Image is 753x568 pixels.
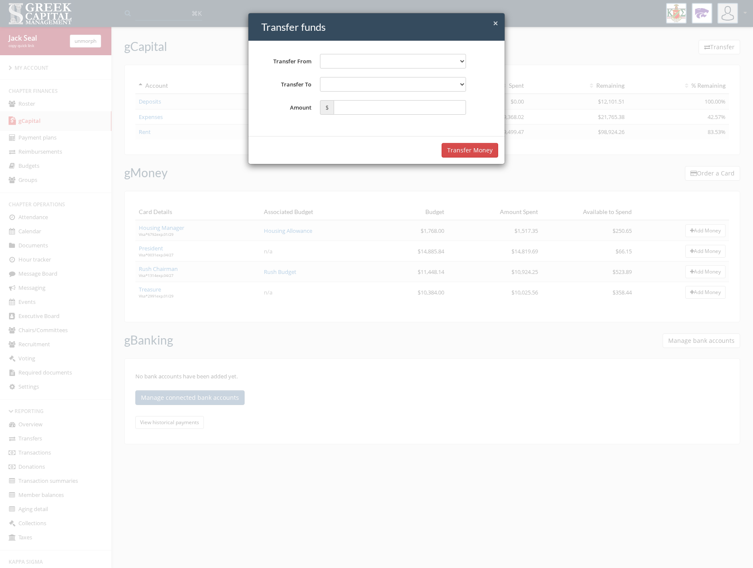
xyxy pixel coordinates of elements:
button: Transfer Money [442,143,498,158]
h4: Transfer funds [261,20,498,34]
span: × [493,17,498,29]
label: Amount [255,100,316,115]
label: Transfer From [255,54,316,68]
span: $ [320,100,334,115]
label: Transfer To [255,77,316,92]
